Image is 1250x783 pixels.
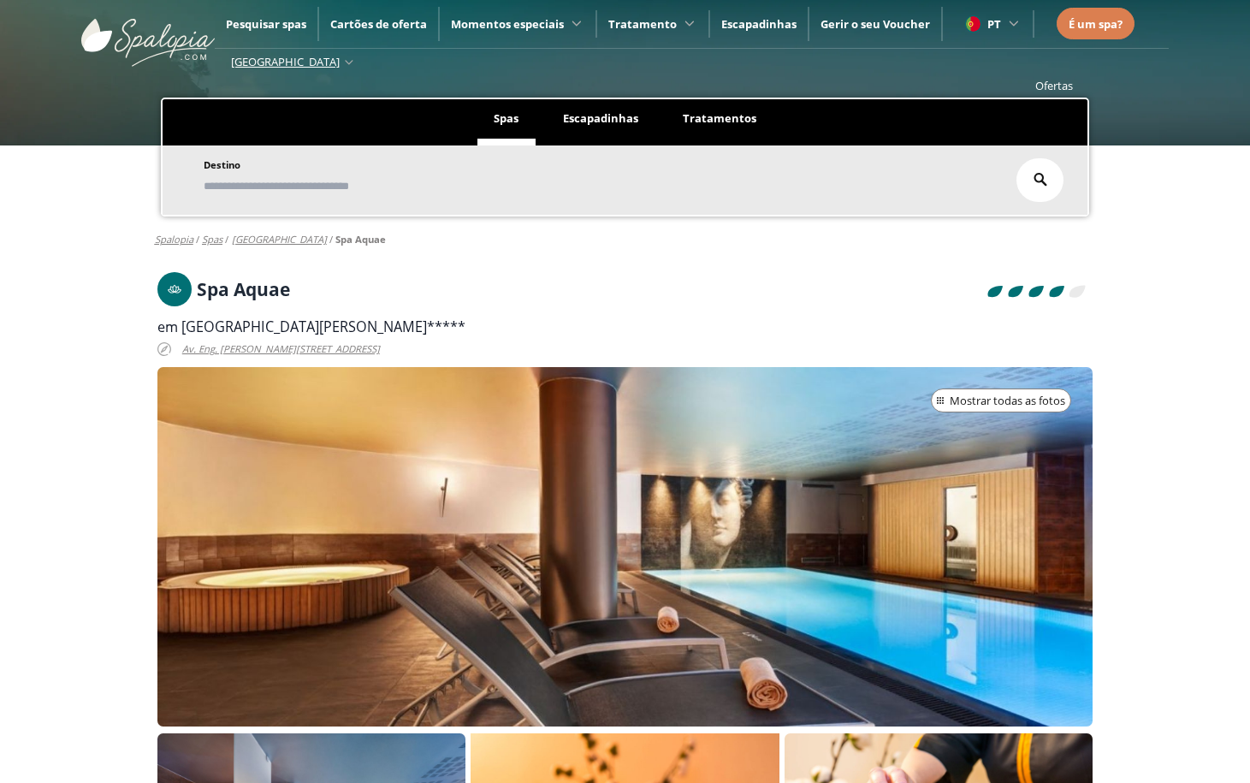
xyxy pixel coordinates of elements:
span: / [225,233,228,246]
span: Spas [494,110,518,126]
span: / [329,233,333,246]
span: / [196,233,199,246]
a: Spa Aquae [335,233,386,246]
span: É um spa? [1069,16,1123,32]
a: Pesquisar spas [226,16,306,32]
a: [GEOGRAPHIC_DATA] [232,233,327,246]
a: É um spa? [1069,15,1123,33]
span: Destino [204,158,240,171]
a: Cartões de oferta [330,16,427,32]
a: spas [202,233,222,246]
span: Mostrar todas as fotos [950,393,1065,410]
a: Ofertas [1035,78,1073,93]
span: Tratamentos [683,110,756,126]
img: ImgLogoSpalopia.BvClDcEz.svg [81,2,215,67]
span: [GEOGRAPHIC_DATA] [231,54,340,69]
span: em [GEOGRAPHIC_DATA][PERSON_NAME]***** [157,317,465,336]
span: Escapadinhas [563,110,638,126]
a: Gerir o seu Voucher [820,16,930,32]
a: Escapadinhas [721,16,797,32]
a: Spalopia [155,233,193,246]
span: Av. Eng. [PERSON_NAME][STREET_ADDRESS] [182,340,380,359]
h1: Spa Aquae [197,280,290,299]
